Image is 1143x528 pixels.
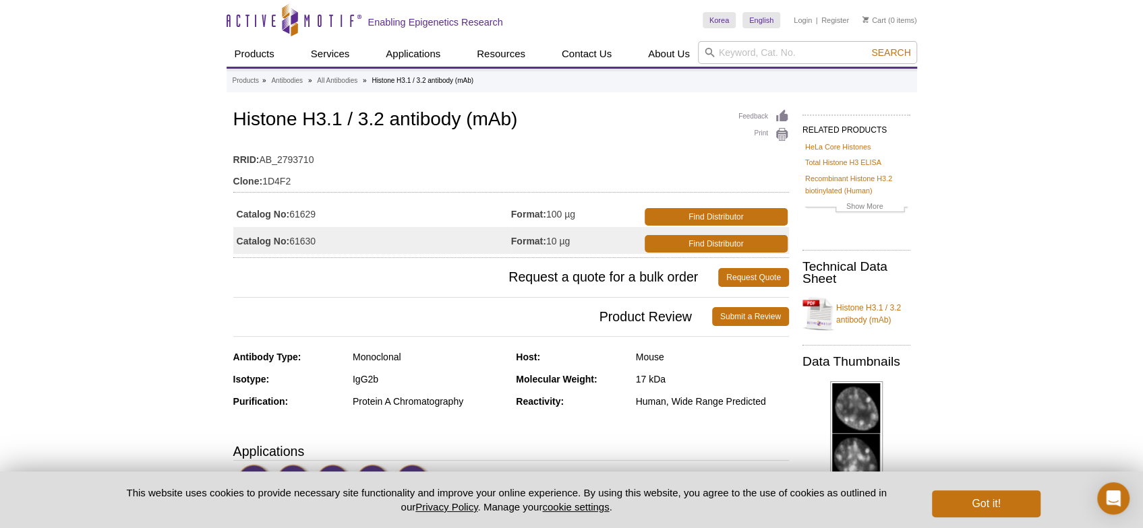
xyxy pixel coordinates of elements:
a: Resources [469,41,533,67]
div: Monoclonal [353,351,506,363]
h2: Technical Data Sheet [802,261,910,285]
h2: Enabling Epigenetics Research [368,16,503,28]
strong: Isotype: [233,374,270,385]
img: ChIP-Seq Validated [276,464,313,501]
div: IgG2b [353,373,506,385]
strong: Purification: [233,396,289,407]
button: cookie settings [542,501,609,513]
a: English [742,12,780,28]
img: Western Blot Validated [316,464,353,501]
a: Antibodies [271,75,303,87]
a: Find Distributor [645,208,788,226]
a: Show More [805,200,908,216]
li: | [816,12,818,28]
a: HeLa Core Histones [805,141,871,153]
a: About Us [640,41,698,67]
span: Request a quote for a bulk order [233,268,719,287]
td: 10 µg [511,227,642,254]
h3: Applications [233,441,789,461]
a: Applications [378,41,448,67]
h2: Data Thumbnails [802,356,910,368]
img: Histone H3.1 / 3.2 antibody (mAb) tested by immunofluorescence. [830,381,883,486]
li: » [308,77,312,84]
a: Contact Us [554,41,620,67]
strong: Molecular Weight: [516,374,597,385]
div: Protein A Chromatography [353,395,506,407]
h2: RELATED PRODUCTS [802,114,910,139]
div: 17 kDa [636,373,789,385]
a: Register [821,15,849,25]
strong: Format: [511,208,546,220]
a: Privacy Policy [415,501,477,513]
img: Immunofluorescence Validated [355,464,392,501]
a: Find Distributor [645,235,788,253]
li: » [363,77,367,84]
a: All Antibodies [317,75,357,87]
span: Product Review [233,307,712,326]
td: 1D4F2 [233,167,789,189]
strong: Format: [511,235,546,247]
span: Search [871,47,910,58]
div: Open Intercom Messenger [1097,482,1130,515]
strong: Clone: [233,175,263,187]
h1: Histone H3.1 / 3.2 antibody (mAb) [233,109,789,132]
a: Services [303,41,358,67]
td: 100 µg [511,200,642,227]
button: Search [867,46,914,59]
div: Human, Wide Range Predicted [636,395,789,407]
strong: RRID: [233,154,260,166]
a: Products [233,75,259,87]
input: Keyword, Cat. No. [698,41,917,64]
a: Histone H3.1 / 3.2 antibody (mAb) [802,294,910,334]
strong: Antibody Type: [233,352,301,362]
a: Recombinant Histone H3.2 biotinylated (Human) [805,172,908,197]
a: Products [227,41,283,67]
img: ChIP Validated [237,464,274,501]
td: AB_2793710 [233,145,789,167]
a: Print [738,127,789,142]
p: This website uses cookies to provide necessary site functionality and improve your online experie... [103,486,910,514]
img: Immunocytochemistry Validated [395,464,432,501]
a: Submit a Review [712,307,789,326]
a: Cart [862,15,886,25]
a: Login [794,15,812,25]
strong: Host: [516,352,540,362]
a: Request Quote [718,268,789,287]
strong: Reactivity: [516,396,564,407]
button: Got it! [932,490,1040,517]
td: 61629 [233,200,511,227]
a: Feedback [738,109,789,124]
a: Total Histone H3 ELISA [805,156,881,168]
img: Your Cart [862,16,869,23]
li: Histone H3.1 / 3.2 antibody (mAb) [372,77,473,84]
a: Korea [703,12,736,28]
li: » [262,77,266,84]
strong: Catalog No: [237,208,290,220]
li: (0 items) [862,12,917,28]
td: 61630 [233,227,511,254]
div: Mouse [636,351,789,363]
strong: Catalog No: [237,235,290,247]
